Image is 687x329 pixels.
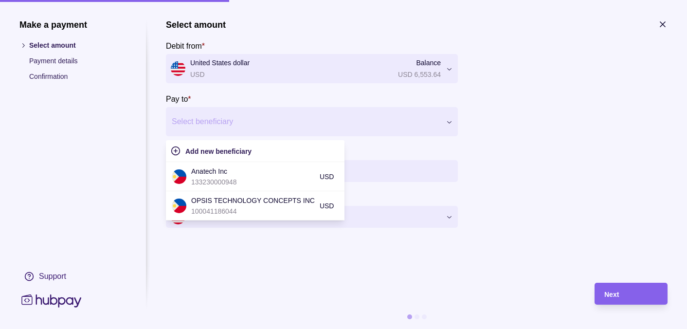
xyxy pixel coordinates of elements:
span: Add new beneficiary [185,147,252,155]
p: OPSIS TECHNOLOGY CONCEPTS INC [191,195,315,206]
div: Support [39,271,66,282]
button: Add new beneficiary [171,145,340,157]
label: Pay to [166,93,191,105]
span: Next [604,291,619,298]
h1: Select amount [166,19,226,30]
h1: Make a payment [19,19,127,30]
p: 100041186044 [191,206,315,217]
label: Debit from [166,40,205,52]
p: Debit from [166,42,202,50]
button: Next [595,283,668,305]
a: Support [19,266,127,287]
p: Confirmation [29,71,127,82]
p: USD [320,171,334,182]
p: Anatech Inc [191,166,315,177]
p: 133230000948 [191,177,315,187]
img: ph [172,169,186,184]
img: ph [172,199,186,213]
p: Payment details [29,55,127,66]
p: USD [320,201,334,211]
p: Pay to [166,95,188,103]
p: Select amount [29,40,127,51]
